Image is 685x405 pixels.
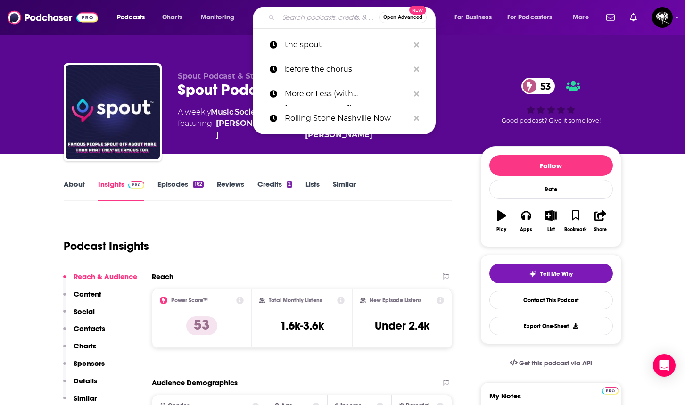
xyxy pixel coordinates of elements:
[652,7,673,28] button: Show profile menu
[287,181,292,188] div: 2
[178,72,279,81] span: Spout Podcast & Studio71
[602,9,619,25] a: Show notifications dropdown
[63,272,137,289] button: Reach & Audience
[489,317,613,335] button: Export One-Sheet
[653,354,676,377] div: Open Intercom Messenger
[253,33,436,57] a: the spout
[594,227,607,232] div: Share
[602,386,619,395] a: Pro website
[375,319,429,333] h3: Under 2.4k
[507,11,553,24] span: For Podcasters
[216,118,283,141] div: [PERSON_NAME]
[63,324,105,341] button: Contacts
[531,78,555,94] span: 53
[520,227,532,232] div: Apps
[279,10,379,25] input: Search podcasts, credits, & more...
[217,180,244,201] a: Reviews
[74,272,137,281] p: Reach & Audience
[235,107,263,116] a: Society
[74,359,105,368] p: Sponsors
[8,8,98,26] img: Podchaser - Follow, Share and Rate Podcasts
[63,307,95,324] button: Social
[74,341,96,350] p: Charts
[178,118,465,141] span: featuring
[383,15,422,20] span: Open Advanced
[489,180,613,199] div: Rate
[454,11,492,24] span: For Business
[563,204,588,238] button: Bookmark
[285,57,409,82] p: before the chorus
[63,376,97,394] button: Details
[538,204,563,238] button: List
[211,107,233,116] a: Music
[63,341,96,359] button: Charts
[502,352,600,375] a: Get this podcast via API
[566,10,601,25] button: open menu
[502,117,601,124] span: Good podcast? Give it some love!
[285,106,409,131] p: Rolling Stone Nashville Now
[63,359,105,376] button: Sponsors
[285,82,409,106] p: More or Less (with Jess)
[98,180,145,201] a: InsightsPodchaser Pro
[501,10,566,25] button: open menu
[409,6,426,15] span: New
[157,180,203,201] a: Episodes162
[588,204,612,238] button: Share
[194,10,247,25] button: open menu
[333,180,356,201] a: Similar
[253,57,436,82] a: before the chorus
[602,387,619,395] img: Podchaser Pro
[285,33,409,57] p: the spout
[193,181,203,188] div: 162
[64,239,149,253] h1: Podcast Insights
[74,376,97,385] p: Details
[64,180,85,201] a: About
[370,297,421,304] h2: New Episode Listens
[379,12,427,23] button: Open AdvancedNew
[117,11,145,24] span: Podcasts
[171,297,208,304] h2: Power Score™
[66,65,160,159] img: Spout Podcast
[233,107,235,116] span: ,
[152,272,173,281] h2: Reach
[257,180,292,201] a: Credits2
[201,11,234,24] span: Monitoring
[63,289,101,307] button: Content
[74,307,95,316] p: Social
[514,204,538,238] button: Apps
[305,180,320,201] a: Lists
[262,7,445,28] div: Search podcasts, credits, & more...
[547,227,555,232] div: List
[74,394,97,403] p: Similar
[178,107,465,141] div: A weekly podcast
[652,7,673,28] img: User Profile
[110,10,157,25] button: open menu
[626,9,641,25] a: Show notifications dropdown
[489,204,514,238] button: Play
[128,181,145,189] img: Podchaser Pro
[186,316,217,335] p: 53
[280,319,324,333] h3: 1.6k-3.6k
[480,72,622,130] div: 53Good podcast? Give it some love!
[489,264,613,283] button: tell me why sparkleTell Me Why
[162,11,182,24] span: Charts
[253,106,436,131] a: Rolling Stone Nashville Now
[489,291,613,309] a: Contact This Podcast
[521,78,555,94] a: 53
[529,270,536,278] img: tell me why sparkle
[540,270,573,278] span: Tell Me Why
[74,324,105,333] p: Contacts
[573,11,589,24] span: More
[489,155,613,176] button: Follow
[156,10,188,25] a: Charts
[269,297,322,304] h2: Total Monthly Listens
[74,289,101,298] p: Content
[152,378,238,387] h2: Audience Demographics
[564,227,586,232] div: Bookmark
[519,359,592,367] span: Get this podcast via API
[253,82,436,106] a: More or Less (with [PERSON_NAME])
[448,10,503,25] button: open menu
[496,227,506,232] div: Play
